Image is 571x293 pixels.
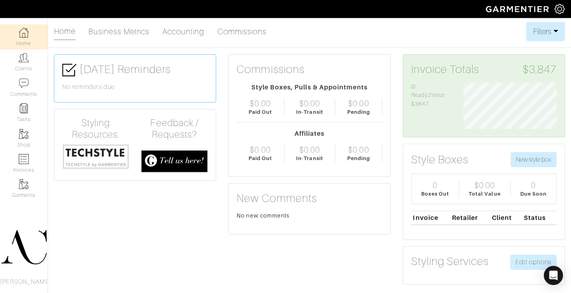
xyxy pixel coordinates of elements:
div: Open Intercom Messenger [544,266,563,285]
span: $3,847 [523,63,557,76]
a: Edit options [510,255,557,270]
div: $0.00 [348,99,369,108]
div: Boxes Out [421,190,449,198]
img: garmentier-logo-header-white-b43fb05a5012e4ada735d5af1a66efaba907eab6374d6393d1fbf88cb4ef424d.png [482,2,555,16]
h3: Styling Services [411,255,489,268]
li: Ready2Wear: $3847 [411,83,452,109]
a: Business Metrics [88,24,149,40]
div: Due Soon [520,190,547,198]
div: Total Value [469,190,501,198]
div: $0.00 [250,99,271,108]
button: New style box [511,152,557,167]
div: Paid Out [249,154,272,162]
img: clients-icon-6bae9207a08558b7cb47a8932f037763ab4055f8c8b6bfacd5dc20c3e0201464.png [19,53,29,63]
a: Commissions [217,24,267,40]
div: Affiliates [237,129,382,139]
h3: Commissions [237,63,304,76]
div: No new comments [237,212,382,220]
h6: No reminders due [62,83,208,91]
h4: Feedback / Requests? [141,117,208,141]
img: reminder-icon-8004d30b9f0a5d33ae49ab947aed9ed385cf756f9e5892f1edd6e32f2345188e.png [19,103,29,113]
div: Pending [347,154,370,162]
button: Filters [526,22,565,41]
img: garments-icon-b7da505a4dc4fd61783c78ac3ca0ef83fa9d6f193b1c9dc38574b1d14d53ca28.png [19,179,29,189]
th: Invoice [411,211,450,225]
th: Retailer [450,211,490,225]
th: Client [490,211,522,225]
div: Pending [347,108,370,116]
img: techstyle-93310999766a10050dc78ceb7f971a75838126fd19372ce40ba20cdf6a89b94b.png [62,144,129,169]
img: dashboard-icon-dbcd8f5a0b271acd01030246c82b418ddd0df26cd7fceb0bd07c9910d44c42f6.png [19,28,29,38]
img: gear-icon-white-bd11855cb880d31180b6d7d6211b90ccbf57a29d726f0c71d8c61bd08dd39cc2.png [555,4,565,14]
h3: New Comments [237,192,382,205]
th: Status [522,211,557,225]
img: feedback_requests-3821251ac2bd56c73c230f3229a5b25d6eb027adea667894f41107c140538ee0.png [141,150,208,172]
img: garments-icon-b7da505a4dc4fd61783c78ac3ca0ef83fa9d6f193b1c9dc38574b1d14d53ca28.png [19,129,29,139]
h3: [DATE] Reminders [62,63,208,77]
img: comment-icon-a0a6a9ef722e966f86d9cbdc48e553b5cf19dbc54f86b18d962a5391bc8f6eb6.png [19,78,29,88]
a: Accounting [162,24,205,40]
div: $0.00 [474,180,495,190]
div: $0.00 [250,145,271,154]
h3: Style Boxes [411,153,469,166]
h4: Styling Resources: [62,117,129,141]
div: In-Transit [296,108,323,116]
div: $0.00 [299,99,320,108]
div: Style Boxes, Pulls & Appointments [237,83,382,92]
div: $0.00 [299,145,320,154]
img: orders-icon-0abe47150d42831381b5fb84f609e132dff9fe21cb692f30cb5eec754e2cba89.png [19,154,29,164]
a: Home [54,23,76,40]
div: $0.00 [348,145,369,154]
div: In-Transit [296,154,323,162]
div: Paid Out [249,108,272,116]
div: 0 [433,180,438,190]
img: check-box-icon-36a4915ff3ba2bd8f6e4f29bc755bb66becd62c870f447fc0dd1365fcfddab58.png [62,63,76,77]
h3: Invoice Totals [411,63,557,76]
div: 0 [531,180,536,190]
